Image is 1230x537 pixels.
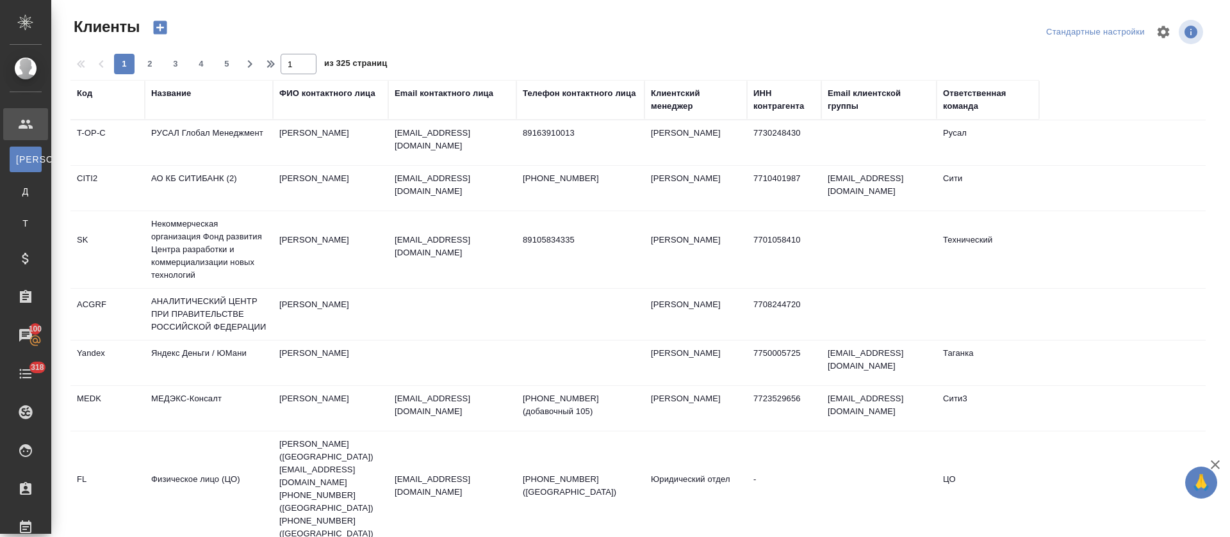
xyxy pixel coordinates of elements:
td: [PERSON_NAME] [273,386,388,431]
td: 7708244720 [747,292,821,337]
td: [PERSON_NAME] [273,292,388,337]
td: АО КБ СИТИБАНК (2) [145,166,273,211]
td: Некоммерческая организация Фонд развития Центра разработки и коммерциализации новых технологий [145,211,273,288]
a: Д [10,179,42,204]
span: из 325 страниц [324,56,387,74]
span: 4 [191,58,211,70]
button: Создать [145,17,176,38]
td: CITI2 [70,166,145,211]
td: [PERSON_NAME] [644,166,747,211]
span: 318 [23,361,52,374]
p: [PHONE_NUMBER] [523,172,638,185]
p: 89163910013 [523,127,638,140]
p: [EMAIL_ADDRESS][DOMAIN_NAME] [395,172,510,198]
div: ИНН контрагента [753,87,815,113]
span: Настроить таблицу [1148,17,1179,47]
td: ACGRF [70,292,145,337]
span: Клиенты [70,17,140,37]
button: 3 [165,54,186,74]
span: 🙏 [1190,469,1212,496]
td: МЕДЭКС-Консалт [145,386,273,431]
td: Юридический отдел [644,467,747,511]
td: ЦО [937,467,1039,511]
p: [EMAIL_ADDRESS][DOMAIN_NAME] [395,234,510,259]
span: 2 [140,58,160,70]
button: 4 [191,54,211,74]
td: Yandex [70,341,145,385]
td: 7723529656 [747,386,821,431]
td: [PERSON_NAME] [644,292,747,337]
td: FL [70,467,145,511]
td: T-OP-C [70,120,145,165]
button: 🙏 [1185,467,1217,499]
td: 7710401987 [747,166,821,211]
a: Т [10,211,42,236]
p: [EMAIL_ADDRESS][DOMAIN_NAME] [395,127,510,152]
td: [PERSON_NAME] [644,341,747,385]
td: [PERSON_NAME] [644,120,747,165]
span: 3 [165,58,186,70]
td: Сити3 [937,386,1039,431]
td: [EMAIL_ADDRESS][DOMAIN_NAME] [821,341,937,385]
td: [EMAIL_ADDRESS][DOMAIN_NAME] [821,386,937,431]
a: [PERSON_NAME] [10,147,42,172]
td: [PERSON_NAME] [644,386,747,431]
span: 100 [21,323,50,335]
td: [PERSON_NAME] [273,120,388,165]
td: [PERSON_NAME] [644,227,747,272]
a: 318 [3,358,48,390]
div: Название [151,87,191,100]
td: 7701058410 [747,227,821,272]
td: Физическое лицо (ЦО) [145,467,273,511]
div: Email контактного лица [395,87,493,100]
div: split button [1043,22,1148,42]
td: [EMAIL_ADDRESS][DOMAIN_NAME] [821,166,937,211]
p: [EMAIL_ADDRESS][DOMAIN_NAME] [395,473,510,499]
span: Т [16,217,35,230]
button: 5 [217,54,237,74]
td: Сити [937,166,1039,211]
div: ФИО контактного лица [279,87,375,100]
td: [PERSON_NAME] [273,227,388,272]
div: Код [77,87,92,100]
p: [PHONE_NUMBER] ([GEOGRAPHIC_DATA]) [523,473,638,499]
div: Телефон контактного лица [523,87,636,100]
td: SK [70,227,145,272]
td: [PERSON_NAME] [273,341,388,385]
span: Посмотреть информацию [1179,20,1206,44]
td: 7730248430 [747,120,821,165]
div: Email клиентской группы [828,87,930,113]
span: 5 [217,58,237,70]
td: Яндекс Деньги / ЮМани [145,341,273,385]
td: MEDK [70,386,145,431]
td: Русал [937,120,1039,165]
span: Д [16,185,35,198]
div: Ответственная команда [943,87,1033,113]
td: 7750005725 [747,341,821,385]
td: - [747,467,821,511]
a: 100 [3,319,48,351]
td: РУСАЛ Глобал Менеджмент [145,120,273,165]
td: [PERSON_NAME] [273,166,388,211]
td: Технический [937,227,1039,272]
span: [PERSON_NAME] [16,153,35,166]
td: АНАЛИТИЧЕСКИЙ ЦЕНТР ПРИ ПРАВИТЕЛЬСТВЕ РОССИЙСКОЙ ФЕДЕРАЦИИ [145,289,273,340]
button: 2 [140,54,160,74]
p: [EMAIL_ADDRESS][DOMAIN_NAME] [395,392,510,418]
div: Клиентский менеджер [651,87,741,113]
td: Таганка [937,341,1039,385]
p: 89105834335 [523,234,638,246]
p: [PHONE_NUMBER] (добавочный 105) [523,392,638,418]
